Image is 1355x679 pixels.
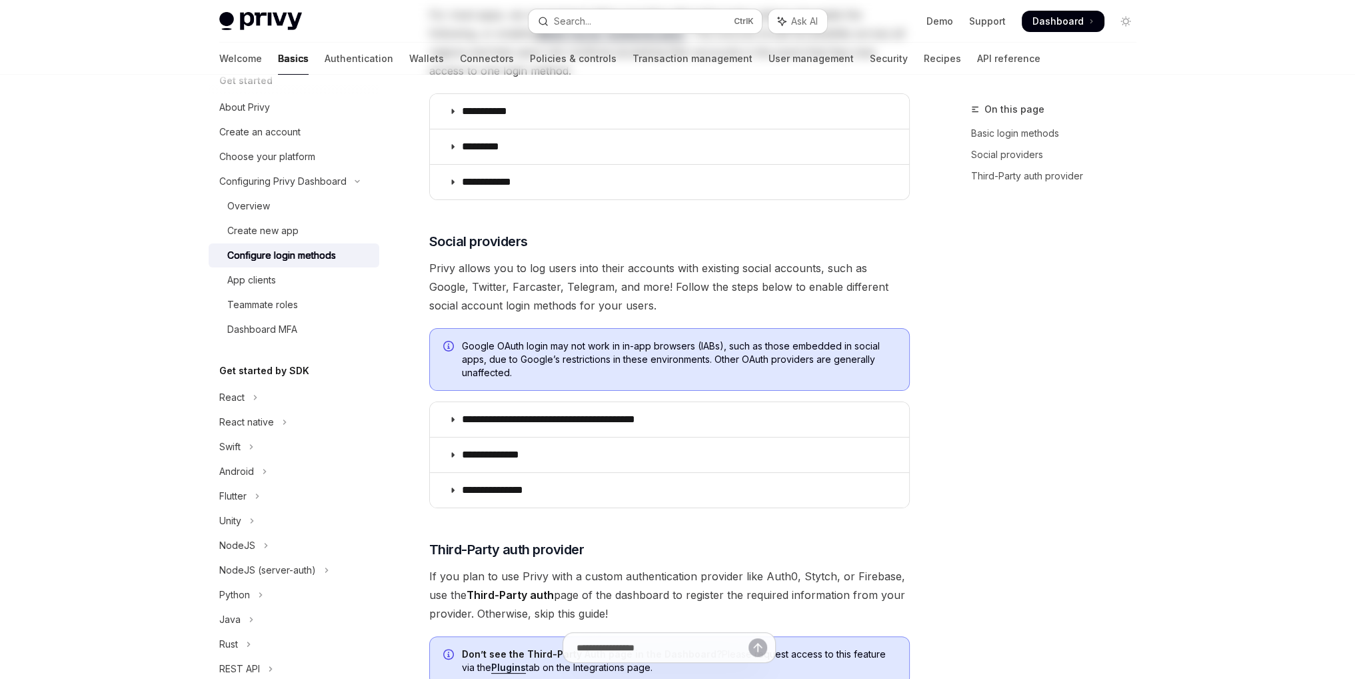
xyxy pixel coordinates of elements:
[209,317,379,342] a: Dashboard MFA
[554,13,591,29] div: Search...
[219,43,262,75] a: Welcome
[209,268,379,292] a: App clients
[768,9,827,33] button: Toggle assistant panel
[227,198,270,214] div: Overview
[219,464,254,480] div: Android
[219,390,245,406] div: React
[209,484,379,508] button: Toggle Flutter section
[529,9,762,33] button: Open search
[443,341,457,354] svg: Info
[462,339,896,380] span: Google OAuth login may not work in in-app browsers (IABs), such as those embedded in social apps,...
[633,43,752,75] a: Transaction management
[219,363,309,379] h5: Get started by SDK
[227,297,298,313] div: Teammate roles
[971,123,1147,144] a: Basic login methods
[219,636,238,652] div: Rust
[734,16,754,27] span: Ctrl K
[209,534,379,558] button: Toggle NodeJS section
[219,439,241,455] div: Swift
[219,12,302,31] img: light logo
[1032,15,1084,28] span: Dashboard
[1115,11,1136,32] button: Toggle dark mode
[429,540,585,559] span: Third-Party auth provider
[219,562,316,578] div: NodeJS (server-auth)
[227,272,276,288] div: App clients
[791,15,818,28] span: Ask AI
[219,124,301,140] div: Create an account
[209,410,379,434] button: Toggle React native section
[209,558,379,582] button: Toggle NodeJS (server-auth) section
[209,145,379,169] a: Choose your platform
[209,243,379,267] a: Configure login methods
[984,101,1044,117] span: On this page
[209,608,379,632] button: Toggle Java section
[219,149,315,165] div: Choose your platform
[325,43,393,75] a: Authentication
[278,43,309,75] a: Basics
[219,173,347,189] div: Configuring Privy Dashboard
[530,43,617,75] a: Policies & controls
[227,321,297,337] div: Dashboard MFA
[1022,11,1104,32] a: Dashboard
[748,638,767,657] button: Send message
[409,43,444,75] a: Wallets
[209,293,379,317] a: Teammate roles
[219,587,250,603] div: Python
[768,43,854,75] a: User management
[969,15,1006,28] a: Support
[227,247,336,263] div: Configure login methods
[209,219,379,243] a: Create new app
[209,194,379,218] a: Overview
[209,169,379,193] button: Toggle Configuring Privy Dashboard section
[971,165,1147,187] a: Third-Party auth provider
[870,43,908,75] a: Security
[577,633,748,662] input: Ask a question...
[219,488,247,504] div: Flutter
[227,223,299,239] div: Create new app
[926,15,953,28] a: Demo
[209,583,379,607] button: Toggle Python section
[467,588,554,602] strong: Third-Party auth
[429,232,528,251] span: Social providers
[209,386,379,410] button: Toggle React section
[924,43,961,75] a: Recipes
[219,538,255,554] div: NodeJS
[460,43,514,75] a: Connectors
[977,43,1040,75] a: API reference
[209,435,379,459] button: Toggle Swift section
[219,513,241,529] div: Unity
[429,567,910,623] span: If you plan to use Privy with a custom authentication provider like Auth0, Stytch, or Firebase, u...
[971,144,1147,165] a: Social providers
[209,460,379,484] button: Toggle Android section
[209,120,379,144] a: Create an account
[209,632,379,656] button: Toggle Rust section
[209,95,379,119] a: About Privy
[219,612,241,628] div: Java
[429,259,910,315] span: Privy allows you to log users into their accounts with existing social accounts, such as Google, ...
[219,99,270,115] div: About Privy
[219,661,260,677] div: REST API
[219,414,274,430] div: React native
[209,509,379,533] button: Toggle Unity section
